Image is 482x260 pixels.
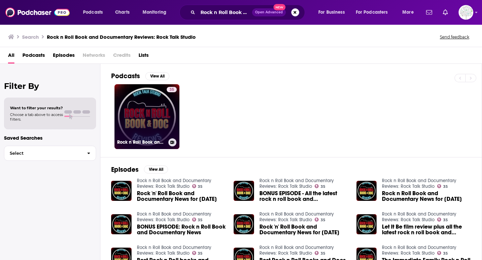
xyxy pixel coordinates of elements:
[8,50,14,63] a: All
[321,252,325,255] span: 35
[137,211,211,223] a: Rock n Roll Book and Documentary Reviews: Rock Talk Studio
[4,151,82,155] span: Select
[255,11,283,14] span: Open Advanced
[138,7,175,18] button: open menu
[4,81,96,91] h2: Filter By
[440,7,451,18] a: Show notifications dropdown
[443,252,448,255] span: 35
[437,184,448,188] a: 35
[111,72,140,80] h2: Podcasts
[137,178,211,189] a: Rock n Roll Book and Documentary Reviews: Rock Talk Studio
[4,146,96,161] button: Select
[259,245,334,256] a: Rock n Roll Book and Documentary Reviews: Rock Talk Studio
[259,211,334,223] a: Rock n Roll Book and Documentary Reviews: Rock Talk Studio
[315,218,325,222] a: 35
[351,7,398,18] button: open menu
[198,252,203,255] span: 35
[167,87,177,92] a: 35
[382,190,471,202] a: Rock n Roll Book and Documentary News for February 2025
[111,165,139,174] h2: Episodes
[114,84,179,149] a: 35Rock n Roll Book and Documentary Reviews: Rock Talk Studio
[145,72,169,80] button: View All
[5,6,70,19] img: Podchaser - Follow, Share and Rate Podcasts
[437,251,448,255] a: 35
[356,214,377,235] img: Let It Be film review plus all the latest rock n roll book and documentary news
[382,245,456,256] a: Rock n Roll Book and Documentary Reviews: Rock Talk Studio
[443,185,448,188] span: 35
[4,135,96,141] p: Saved Searches
[315,184,325,188] a: 35
[437,218,448,222] a: 35
[438,34,471,40] button: Send feedback
[321,219,325,222] span: 35
[459,5,473,20] span: Logged in as WunderTanya
[252,8,286,16] button: Open AdvancedNew
[402,8,414,17] span: More
[47,34,196,40] h3: Rock n Roll Book and Documentary Reviews: Rock Talk Studio
[117,139,166,145] h3: Rock n Roll Book and Documentary Reviews: Rock Talk Studio
[198,219,203,222] span: 35
[259,224,348,235] a: Rock 'n' Roll Book and Documentary News for October 2024
[356,181,377,201] img: Rock n Roll Book and Documentary News for February 2025
[53,50,75,63] a: Episodes
[234,181,254,201] img: BONUS EPISODE - All the latest rock n roll book and documentary news
[382,224,471,235] a: Let It Be film review plus all the latest rock n roll book and documentary news
[115,8,130,17] span: Charts
[186,5,311,20] div: Search podcasts, credits, & more...
[459,5,473,20] img: User Profile
[111,165,168,174] a: EpisodesView All
[22,34,39,40] h3: Search
[259,190,348,202] a: BONUS EPISODE - All the latest rock n roll book and documentary news
[83,50,105,63] span: Networks
[10,112,63,122] span: Choose a tab above to access filters.
[423,7,435,18] a: Show notifications dropdown
[83,8,103,17] span: Podcasts
[315,251,325,255] a: 35
[139,50,149,63] a: Lists
[137,190,226,202] a: Rock 'n' Roll Book and Documentary News for November 2024
[382,211,456,223] a: Rock n Roll Book and Documentary Reviews: Rock Talk Studio
[111,72,169,80] a: PodcastsView All
[198,7,252,18] input: Search podcasts, credits, & more...
[443,219,448,222] span: 35
[192,218,203,222] a: 35
[137,245,211,256] a: Rock n Roll Book and Documentary Reviews: Rock Talk Studio
[143,8,166,17] span: Monitoring
[192,184,203,188] a: 35
[459,5,473,20] button: Show profile menu
[111,181,132,201] img: Rock 'n' Roll Book and Documentary News for November 2024
[10,106,63,110] span: Want to filter your results?
[111,214,132,235] img: BONUS EPISODE: Rock n Roll Book and Documentary News
[398,7,422,18] button: open menu
[314,7,353,18] button: open menu
[356,8,388,17] span: For Podcasters
[137,224,226,235] a: BONUS EPISODE: Rock n Roll Book and Documentary News
[78,7,111,18] button: open menu
[382,178,456,189] a: Rock n Roll Book and Documentary Reviews: Rock Talk Studio
[198,185,203,188] span: 35
[144,165,168,173] button: View All
[22,50,45,63] a: Podcasts
[137,190,226,202] span: Rock 'n' Roll Book and Documentary News for [DATE]
[382,190,471,202] span: Rock n Roll Book and Documentary News for [DATE]
[192,251,203,255] a: 35
[318,8,345,17] span: For Business
[321,185,325,188] span: 35
[111,7,134,18] a: Charts
[113,50,131,63] span: Credits
[169,87,174,93] span: 35
[234,214,254,235] img: Rock 'n' Roll Book and Documentary News for October 2024
[259,178,334,189] a: Rock n Roll Book and Documentary Reviews: Rock Talk Studio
